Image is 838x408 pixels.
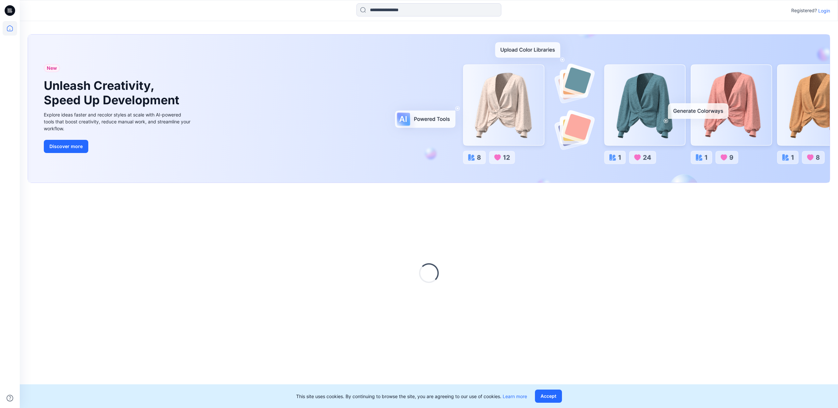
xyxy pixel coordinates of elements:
[503,394,527,399] a: Learn more
[47,64,57,72] span: New
[44,140,192,153] a: Discover more
[791,7,817,14] p: Registered?
[44,79,182,107] h1: Unleash Creativity, Speed Up Development
[44,140,88,153] button: Discover more
[296,393,527,400] p: This site uses cookies. By continuing to browse the site, you are agreeing to our use of cookies.
[535,390,562,403] button: Accept
[818,7,830,14] p: Login
[44,111,192,132] div: Explore ideas faster and recolor styles at scale with AI-powered tools that boost creativity, red...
